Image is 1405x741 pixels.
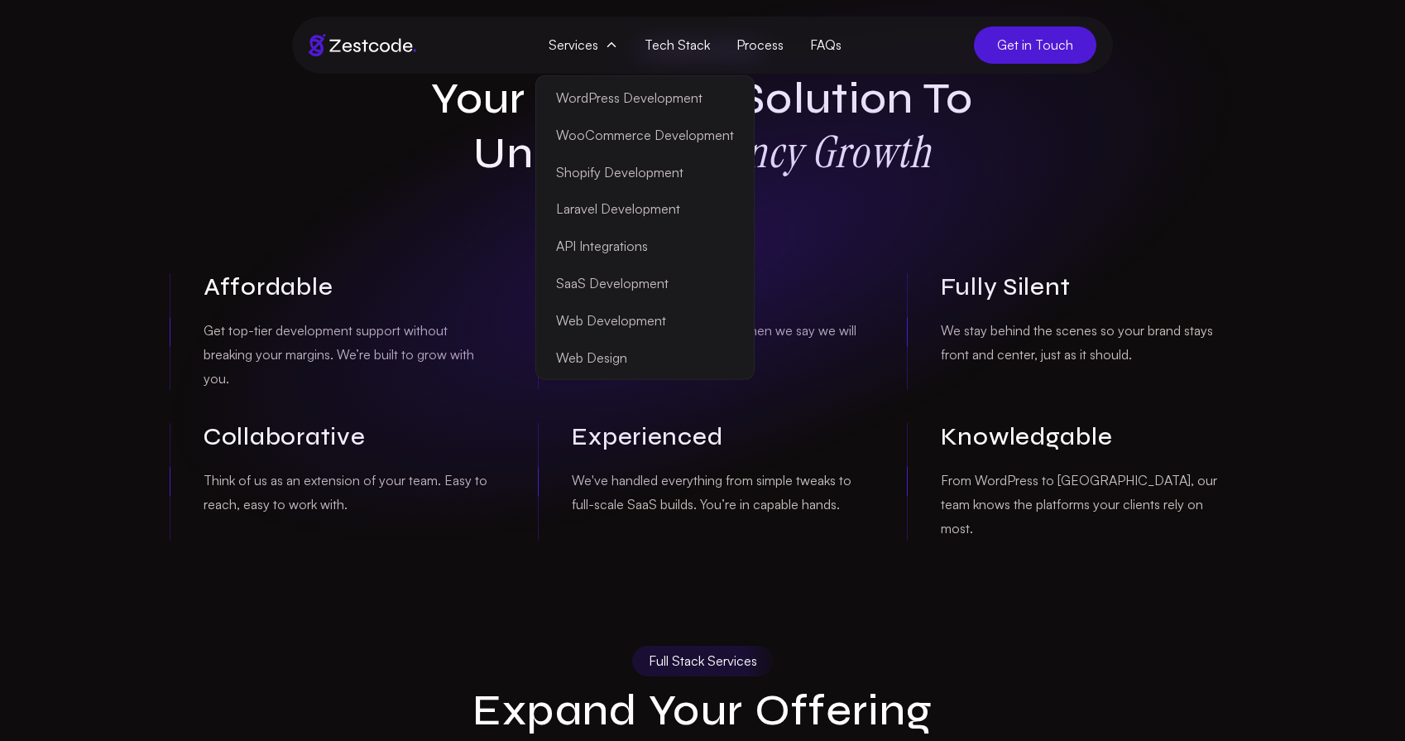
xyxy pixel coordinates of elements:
p: Think of us as an extension of your team. Easy to reach, easy to work with. [204,469,498,517]
p: We stay behind the scenes so your brand stays front and center, just as it should. [941,319,1235,367]
a: SaaS Development [539,265,750,302]
p: We've handled everything from simple tweaks to full-scale SaaS builds. You’re in capable hands. [572,469,866,517]
p: From WordPress to [GEOGRAPHIC_DATA], our team knows the platforms your clients rely on most. [941,469,1235,540]
a: Laravel Development [539,190,750,228]
div: Full Stack Services [632,646,774,676]
span: Services [535,30,631,60]
a: WordPress Development [539,79,750,117]
strong: Agency Growth [690,123,932,180]
a: FAQs [797,30,855,60]
h2: Your Turn-key Solution to Unrivalled [424,73,981,180]
a: WooCommerce Development [539,117,750,154]
h3: Collaborative [204,423,498,452]
h3: Affordable [204,273,498,302]
h3: Experienced [572,423,866,452]
a: Get in Touch [974,26,1096,64]
h3: Knowledgable [941,423,1235,452]
a: Shopify Development [539,153,750,190]
p: Get top-tier development support without breaking your margins. We’re built to grow with you. [204,319,498,390]
a: API Integrations [539,228,750,265]
a: Process [723,30,797,60]
a: Web Design [539,339,750,376]
img: Brand logo of zestcode digital [309,34,416,56]
a: Tech Stack [631,30,723,60]
a: Web Development [539,302,750,339]
h3: Fully Silent [941,273,1235,302]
